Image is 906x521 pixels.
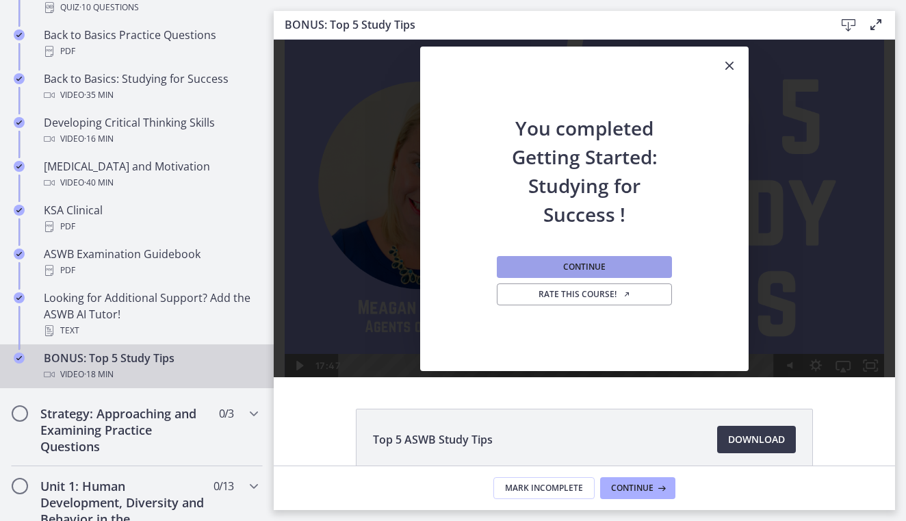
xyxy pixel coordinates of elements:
div: Looking for Additional Support? Add the ASWB AI Tutor! [44,290,257,339]
h2: Strategy: Approaching and Examining Practice Questions [40,405,207,455]
button: Mark Incomplete [493,477,595,499]
div: Video [44,87,257,103]
div: PDF [44,218,257,235]
button: Play Video: ctg1jqmqvn4c72r5ti50.mp4 [268,129,354,184]
div: Back to Basics: Studying for Success [44,71,257,103]
div: ASWB Examination Guidebook [44,246,257,279]
div: PDF [44,262,257,279]
h2: You completed Getting Started: Studying for Success ! [494,86,675,229]
button: Continue [497,256,672,278]
button: Show settings menu [528,314,556,338]
span: 0 / 13 [213,478,233,494]
i: Completed [14,29,25,40]
button: Mute [501,314,528,338]
span: · 18 min [84,366,114,383]
div: Developing Critical Thinking Skills [44,114,257,147]
button: Close [710,47,749,86]
div: [MEDICAL_DATA] and Motivation [44,158,257,191]
div: Video [44,175,257,191]
span: · 35 min [84,87,114,103]
div: Video [44,366,257,383]
span: · 16 min [84,131,114,147]
span: Continue [611,483,653,494]
div: Text [44,322,257,339]
i: Opens in a new window [623,290,631,298]
i: Completed [14,249,25,259]
div: BONUS: Top 5 Study Tips [44,350,257,383]
span: Continue [563,262,606,272]
i: Completed [14,73,25,84]
span: Top 5 ASWB Study Tips [373,431,493,448]
a: Rate this course! Opens in a new window [497,283,672,305]
button: Fullscreen [583,314,610,338]
h3: BONUS: Top 5 Study Tips [285,16,813,33]
i: Completed [14,161,25,172]
i: Completed [14,292,25,303]
div: KSA Clinical [44,202,257,235]
button: Continue [600,477,675,499]
span: Rate this course! [539,289,631,300]
div: Video [44,131,257,147]
div: Playbar [75,314,494,338]
span: · 40 min [84,175,114,191]
i: Completed [14,117,25,128]
i: Completed [14,205,25,216]
div: PDF [44,43,257,60]
span: Mark Incomplete [505,483,583,494]
a: Download [717,426,796,453]
span: Download [728,431,785,448]
i: Completed [14,353,25,364]
button: Play Video [11,314,38,338]
div: Back to Basics Practice Questions [44,27,257,60]
button: Airplay [556,314,583,338]
span: 0 / 3 [219,405,233,422]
